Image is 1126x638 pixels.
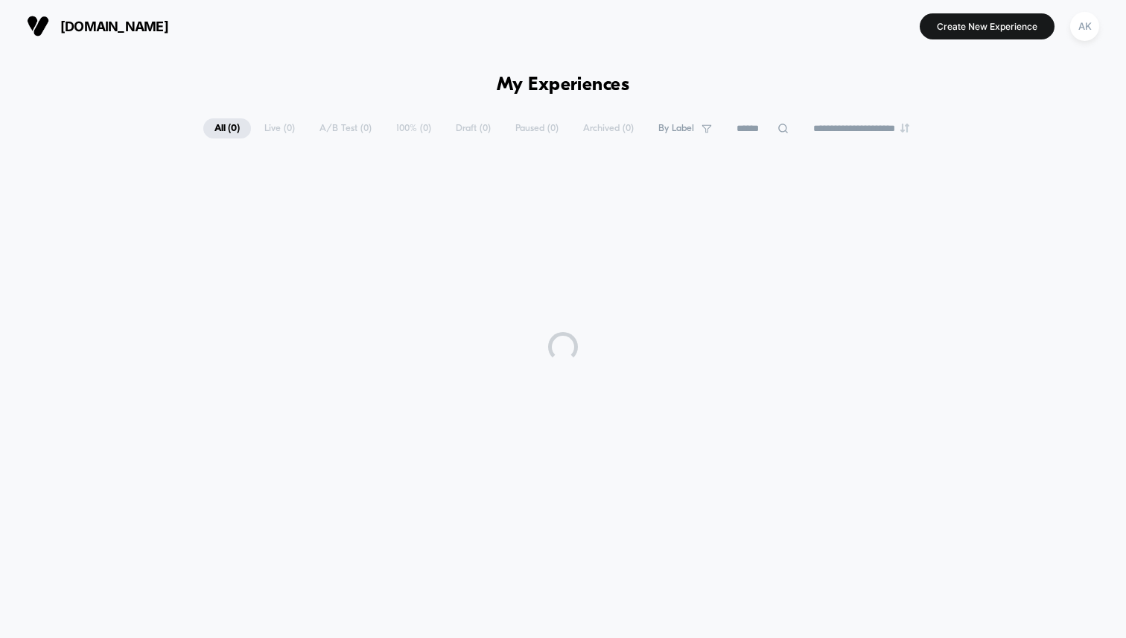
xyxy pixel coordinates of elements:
span: By Label [658,123,694,134]
img: Visually logo [27,15,49,37]
div: AK [1070,12,1099,41]
button: AK [1066,11,1104,42]
img: end [900,124,909,133]
button: Create New Experience [920,13,1055,39]
h1: My Experiences [497,74,630,96]
button: [DOMAIN_NAME] [22,14,173,38]
span: All ( 0 ) [203,118,251,138]
span: [DOMAIN_NAME] [60,19,168,34]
